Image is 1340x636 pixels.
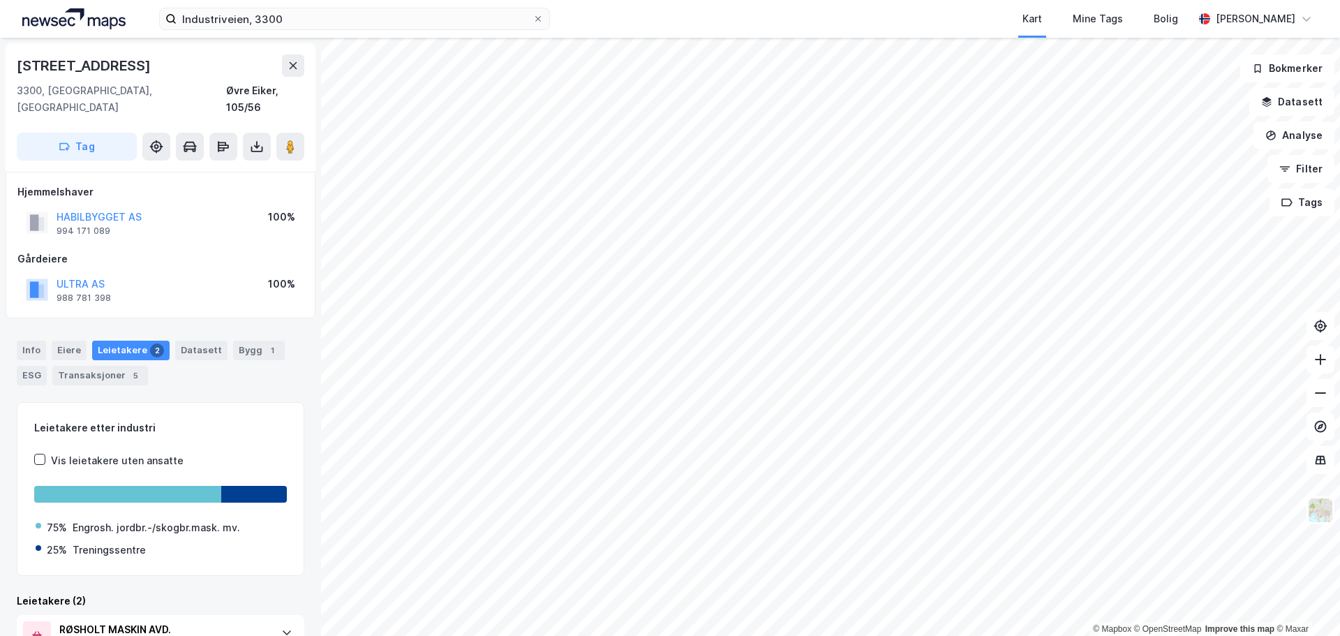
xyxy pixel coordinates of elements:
[47,542,67,559] div: 25%
[1154,10,1178,27] div: Bolig
[17,54,154,77] div: [STREET_ADDRESS]
[47,519,67,536] div: 75%
[1267,155,1334,183] button: Filter
[1134,624,1202,634] a: OpenStreetMap
[1073,10,1123,27] div: Mine Tags
[268,209,295,225] div: 100%
[226,82,304,116] div: Øvre Eiker, 105/56
[17,593,304,609] div: Leietakere (2)
[1270,569,1340,636] iframe: Chat Widget
[34,420,287,436] div: Leietakere etter industri
[128,369,142,383] div: 5
[1270,569,1340,636] div: Kontrollprogram for chat
[1240,54,1334,82] button: Bokmerker
[17,184,304,200] div: Hjemmelshaver
[17,251,304,267] div: Gårdeiere
[1253,121,1334,149] button: Analyse
[268,276,295,293] div: 100%
[92,341,170,360] div: Leietakere
[177,8,533,29] input: Søk på adresse, matrikkel, gårdeiere, leietakere eller personer
[1270,188,1334,216] button: Tags
[52,341,87,360] div: Eiere
[73,519,240,536] div: Engrosh. jordbr.-/skogbr.mask. mv.
[150,343,164,357] div: 2
[17,341,46,360] div: Info
[1022,10,1042,27] div: Kart
[1216,10,1295,27] div: [PERSON_NAME]
[1307,497,1334,524] img: Z
[1093,624,1131,634] a: Mapbox
[52,366,148,385] div: Transaksjoner
[17,133,137,161] button: Tag
[51,452,184,469] div: Vis leietakere uten ansatte
[1249,88,1334,116] button: Datasett
[73,542,146,559] div: Treningssentre
[17,82,226,116] div: 3300, [GEOGRAPHIC_DATA], [GEOGRAPHIC_DATA]
[265,343,279,357] div: 1
[1205,624,1274,634] a: Improve this map
[57,225,110,237] div: 994 171 089
[233,341,285,360] div: Bygg
[17,366,47,385] div: ESG
[22,8,126,29] img: logo.a4113a55bc3d86da70a041830d287a7e.svg
[175,341,228,360] div: Datasett
[57,293,111,304] div: 988 781 398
